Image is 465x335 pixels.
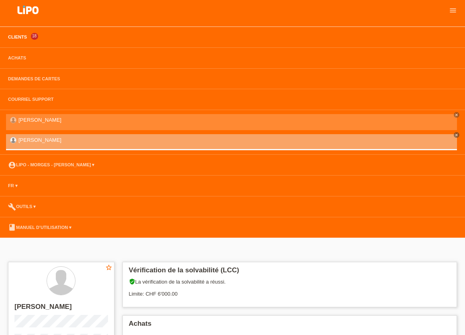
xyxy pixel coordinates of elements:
a: bookManuel d’utilisation ▾ [4,225,75,230]
i: close [455,133,459,137]
i: account_circle [8,161,16,169]
a: account_circleLIPO - Morges - [PERSON_NAME] ▾ [4,162,98,167]
a: LIPO pay [8,16,48,22]
h2: [PERSON_NAME] [14,303,108,315]
a: Clients [4,35,31,39]
div: La vérification de la solvabilité a réussi. Limite: CHF 6'000.00 [129,278,451,303]
i: star_border [105,264,112,271]
i: menu [449,6,457,14]
a: Demandes de cartes [4,76,64,81]
a: FR ▾ [4,183,22,188]
a: close [454,132,459,138]
a: star_border [105,264,112,272]
a: Courriel Support [4,97,57,102]
a: close [454,112,459,118]
i: book [8,223,16,231]
h2: Vérification de la solvabilité (LCC) [129,266,451,278]
span: 18 [31,33,38,40]
a: [PERSON_NAME] [18,137,61,143]
i: verified_user [129,278,135,285]
a: Achats [4,55,30,60]
h2: Achats [129,320,451,332]
i: close [455,113,459,117]
a: buildOutils ▾ [4,204,40,209]
a: [PERSON_NAME] [18,117,61,123]
a: menu [445,8,461,12]
i: build [8,203,16,211]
